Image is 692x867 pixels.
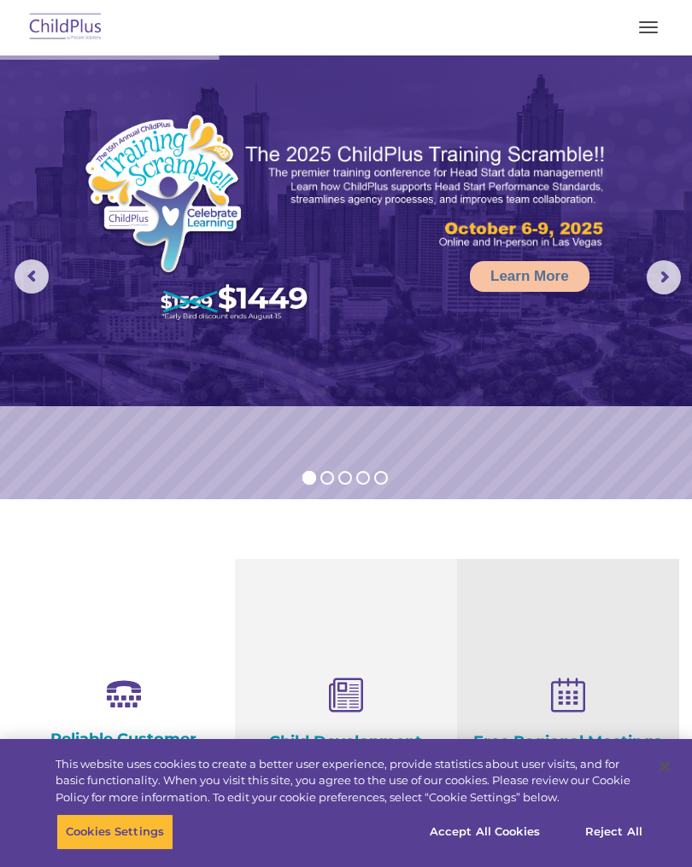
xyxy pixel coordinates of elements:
h4: Child Development Assessments in ChildPlus [248,732,444,788]
button: Accept All Cookies [420,814,549,850]
div: This website uses cookies to create a better user experience, provide statistics about user visit... [56,756,644,806]
a: Learn More [470,261,589,292]
h4: Free Regional Meetings [470,732,666,751]
button: Close [646,748,683,785]
img: ChildPlus by Procare Solutions [26,8,106,48]
h4: Reliable Customer Support [26,730,222,767]
button: Reject All [560,814,667,850]
button: Cookies Settings [56,814,173,850]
